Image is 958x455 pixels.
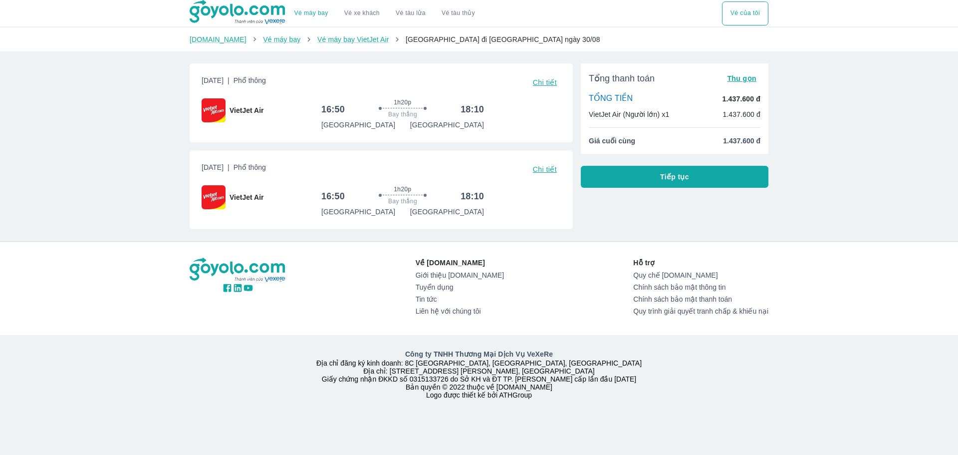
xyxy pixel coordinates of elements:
[410,120,484,130] p: [GEOGRAPHIC_DATA]
[321,120,395,130] p: [GEOGRAPHIC_DATA]
[416,295,504,303] a: Tin tức
[633,295,768,303] a: Chính sách bảo mật thanh toán
[633,283,768,291] a: Chính sách bảo mật thông tin
[533,78,557,86] span: Chi tiết
[388,1,434,25] a: Vé tàu lửa
[416,283,504,291] a: Tuyển dụng
[533,165,557,173] span: Chi tiết
[723,71,760,85] button: Thu gọn
[344,9,380,17] a: Vé xe khách
[394,185,411,193] span: 1h20p
[321,190,345,202] h6: 16:50
[529,162,561,176] button: Chi tiết
[202,162,266,176] span: [DATE]
[234,163,266,171] span: Phổ thông
[723,136,760,146] span: 1.437.600 đ
[416,307,504,315] a: Liên hệ với chúng tôi
[461,190,484,202] h6: 18:10
[286,1,483,25] div: choose transportation mode
[192,349,766,359] p: Công ty TNHH Thương Mại Dịch Vụ VeXeRe
[416,258,504,268] p: Về [DOMAIN_NAME]
[589,93,633,104] p: TỔNG TIỀN
[388,197,417,205] span: Bay thẳng
[230,105,263,115] span: VietJet Air
[722,94,760,104] p: 1.437.600 đ
[722,1,768,25] button: Vé của tôi
[529,75,561,89] button: Chi tiết
[581,166,768,188] button: Tiếp tục
[461,103,484,115] h6: 18:10
[722,1,768,25] div: choose transportation mode
[190,35,246,43] a: [DOMAIN_NAME]
[722,109,760,119] p: 1.437.600 đ
[202,75,266,89] span: [DATE]
[321,207,395,217] p: [GEOGRAPHIC_DATA]
[230,192,263,202] span: VietJet Air
[394,98,411,106] span: 1h20p
[660,172,689,182] span: Tiếp tục
[190,258,286,283] img: logo
[228,163,230,171] span: |
[263,35,300,43] a: Vé máy bay
[228,76,230,84] span: |
[589,109,669,119] p: VietJet Air (Người lớn) x1
[633,258,768,268] p: Hỗ trợ
[388,110,417,118] span: Bay thẳng
[434,1,483,25] button: Vé tàu thủy
[294,9,328,17] a: Vé máy bay
[321,103,345,115] h6: 16:50
[633,307,768,315] a: Quy trình giải quyết tranh chấp & khiếu nại
[589,72,655,84] span: Tổng thanh toán
[190,34,768,44] nav: breadcrumb
[416,271,504,279] a: Giới thiệu [DOMAIN_NAME]
[406,35,600,43] span: [GEOGRAPHIC_DATA] đi [GEOGRAPHIC_DATA] ngày 30/08
[234,76,266,84] span: Phổ thông
[410,207,484,217] p: [GEOGRAPHIC_DATA]
[317,35,389,43] a: Vé máy bay VietJet Air
[727,74,756,82] span: Thu gọn
[184,349,774,399] div: Địa chỉ đăng ký kinh doanh: 8C [GEOGRAPHIC_DATA], [GEOGRAPHIC_DATA], [GEOGRAPHIC_DATA] Địa chỉ: [...
[589,136,635,146] span: Giá cuối cùng
[633,271,768,279] a: Quy chế [DOMAIN_NAME]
